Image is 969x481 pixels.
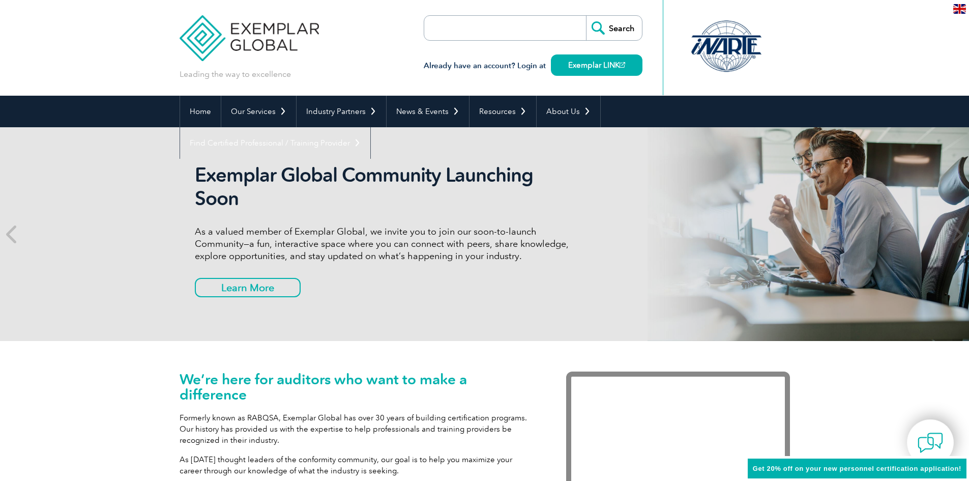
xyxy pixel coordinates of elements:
a: Industry Partners [297,96,386,127]
a: Exemplar LINK [551,54,642,76]
p: Leading the way to excellence [180,69,291,80]
h3: Already have an account? Login at [424,60,642,72]
a: Home [180,96,221,127]
a: About Us [537,96,600,127]
input: Search [586,16,642,40]
h1: We’re here for auditors who want to make a difference [180,372,536,402]
img: open_square.png [620,62,625,68]
a: Resources [469,96,536,127]
a: Learn More [195,278,301,297]
img: en [953,4,966,14]
img: contact-chat.png [918,430,943,456]
a: News & Events [387,96,469,127]
p: As [DATE] thought leaders of the conformity community, our goal is to help you maximize your care... [180,454,536,476]
h2: Exemplar Global Community Launching Soon [195,163,576,210]
p: As a valued member of Exemplar Global, we invite you to join our soon-to-launch Community—a fun, ... [195,225,576,262]
span: Get 20% off on your new personnel certification application! [753,465,961,472]
a: Find Certified Professional / Training Provider [180,127,370,159]
p: Formerly known as RABQSA, Exemplar Global has over 30 years of building certification programs. O... [180,412,536,446]
a: Our Services [221,96,296,127]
